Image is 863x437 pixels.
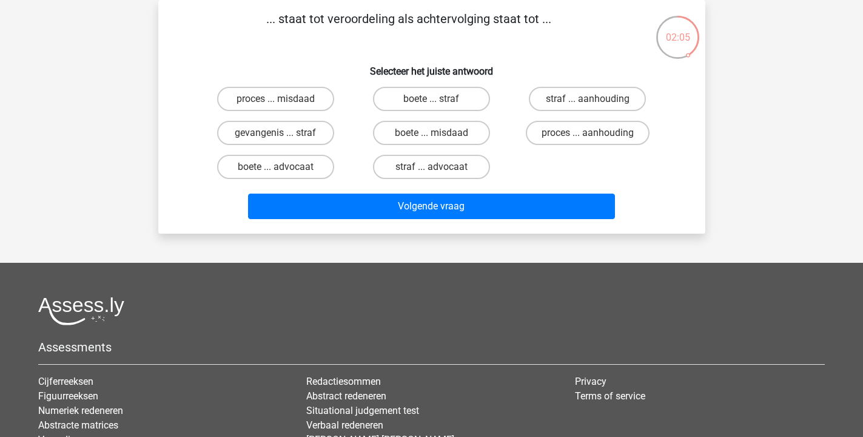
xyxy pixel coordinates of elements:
[217,87,334,111] label: proces ... misdaad
[38,390,98,402] a: Figuurreeksen
[38,297,124,325] img: Assessly logo
[38,405,123,416] a: Numeriek redeneren
[373,155,490,179] label: straf ... advocaat
[248,194,615,219] button: Volgende vraag
[306,419,383,431] a: Verbaal redeneren
[38,340,825,354] h5: Assessments
[217,155,334,179] label: boete ... advocaat
[306,390,386,402] a: Abstract redeneren
[306,376,381,387] a: Redactiesommen
[526,121,650,145] label: proces ... aanhouding
[373,87,490,111] label: boete ... straf
[217,121,334,145] label: gevangenis ... straf
[306,405,419,416] a: Situational judgement test
[38,419,118,431] a: Abstracte matrices
[575,390,645,402] a: Terms of service
[178,56,686,77] h6: Selecteer het juiste antwoord
[373,121,490,145] label: boete ... misdaad
[178,10,640,46] p: ... staat tot veroordeling als achtervolging staat tot ...
[575,376,606,387] a: Privacy
[38,376,93,387] a: Cijferreeksen
[529,87,646,111] label: straf ... aanhouding
[655,15,700,45] div: 02:05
